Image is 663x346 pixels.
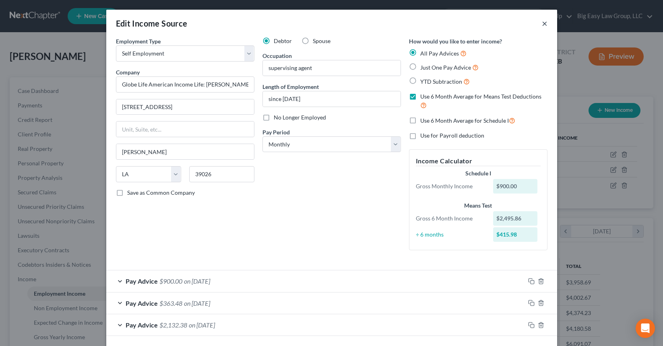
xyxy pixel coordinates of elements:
[116,38,161,45] span: Employment Type
[274,37,292,44] span: Debtor
[420,78,462,85] span: YTD Subtraction
[412,214,490,222] div: Gross 6 Month Income
[116,122,254,137] input: Unit, Suite, etc...
[127,189,195,196] span: Save as Common Company
[116,69,140,76] span: Company
[262,82,319,91] label: Length of Employment
[184,299,210,307] span: on [DATE]
[416,202,541,210] div: Means Test
[313,37,330,44] span: Spouse
[416,156,541,166] h5: Income Calculator
[184,277,210,285] span: on [DATE]
[262,129,290,136] span: Pay Period
[116,76,254,93] input: Search company by name...
[493,227,537,242] div: $415.98
[542,19,547,28] button: ×
[159,321,187,329] span: $2,132.38
[263,60,401,76] input: --
[493,211,537,226] div: $2,495.86
[420,117,509,124] span: Use 6 Month Average for Schedule I
[420,132,484,139] span: Use for Payroll deduction
[116,18,188,29] div: Edit Income Source
[159,277,182,285] span: $900.00
[189,321,215,329] span: on [DATE]
[420,93,541,100] span: Use 6 Month Average for Means Test Deductions
[409,37,502,45] label: How would you like to enter income?
[189,166,254,182] input: Enter zip...
[493,179,537,194] div: $900.00
[412,182,490,190] div: Gross Monthly Income
[636,319,655,338] div: Open Intercom Messenger
[116,99,254,115] input: Enter address...
[116,144,254,159] input: Enter city...
[420,50,459,57] span: All Pay Advices
[274,114,326,121] span: No Longer Employed
[416,169,541,177] div: Schedule I
[262,51,292,60] label: Occupation
[420,64,471,71] span: Just One Pay Advice
[159,299,182,307] span: $363.48
[126,277,158,285] span: Pay Advice
[126,321,158,329] span: Pay Advice
[412,231,490,239] div: ÷ 6 months
[263,91,401,107] input: ex: 2 years
[126,299,158,307] span: Pay Advice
